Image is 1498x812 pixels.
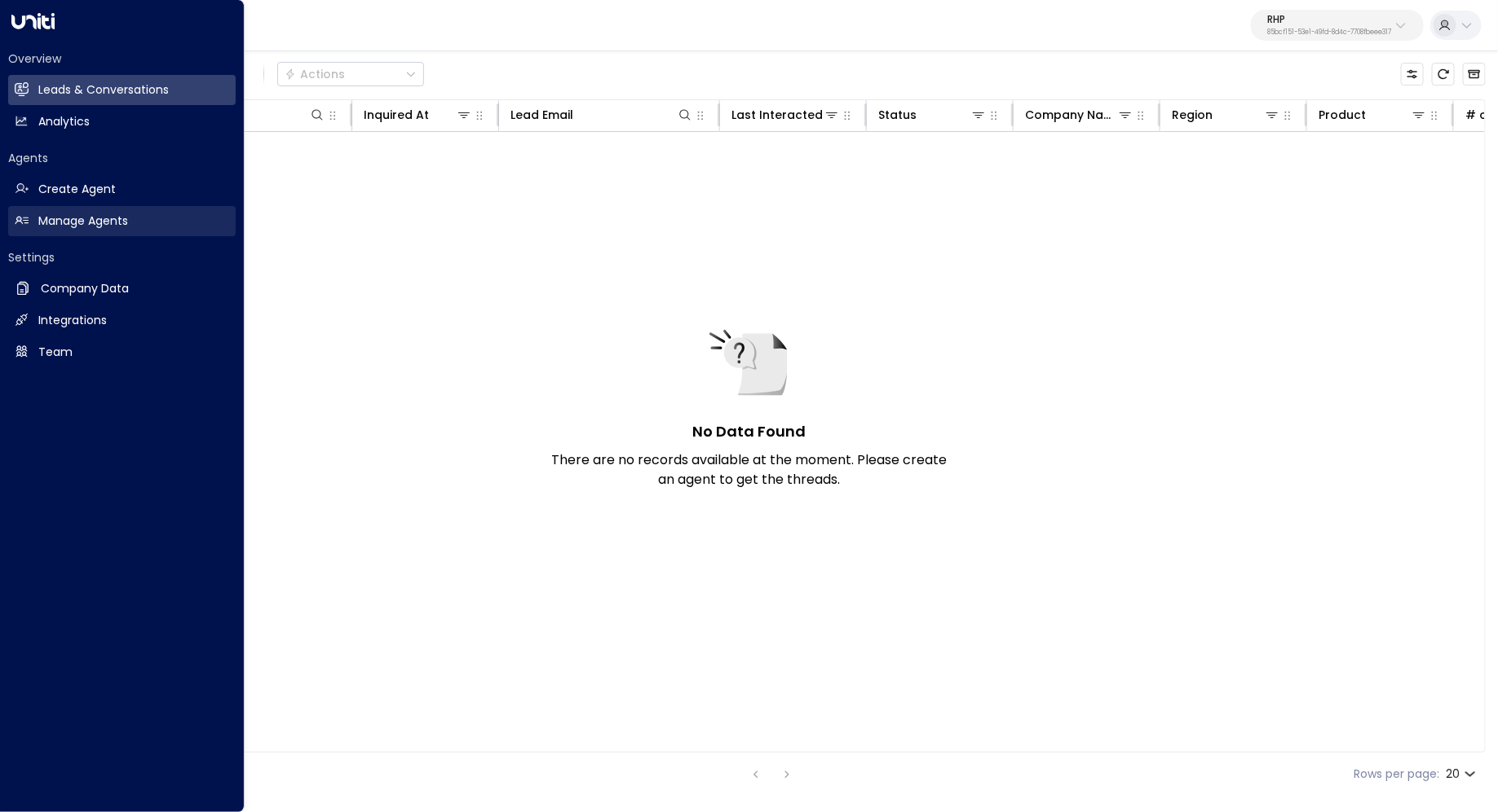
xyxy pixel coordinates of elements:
[1463,63,1486,86] button: Archived Leads
[38,312,107,329] h2: Integrations
[1172,105,1280,125] div: Region
[277,62,424,86] button: Actions
[1401,63,1424,86] button: Customize
[1319,105,1427,125] div: Product
[38,81,169,99] h2: Leads & Conversations
[8,274,236,304] a: Company Data
[8,50,236,67] h2: Overview
[8,150,236,166] h2: Agents
[1267,29,1391,36] p: 85bcf151-53e1-49fd-8d4c-7708fbeee317
[731,105,840,125] div: Last Interacted
[41,280,129,297] h2: Company Data
[285,67,345,81] div: Actions
[38,113,90,130] h2: Analytics
[546,450,953,489] p: There are no records available at the moment. Please create an agent to get the threads.
[1025,105,1133,125] div: Company Name
[692,420,806,442] h5: No Data Found
[8,249,236,266] h2: Settings
[1172,105,1213,125] div: Region
[1354,766,1439,783] label: Rows per page:
[510,105,573,125] div: Lead Email
[1267,15,1391,24] p: RHP
[8,107,236,137] a: Analytics
[38,344,73,361] h2: Team
[38,213,128,230] h2: Manage Agents
[8,174,236,204] a: Create Agent
[1025,105,1117,125] div: Company Name
[8,75,236,105] a: Leads & Conversations
[1251,10,1424,41] button: RHP85bcf151-53e1-49fd-8d4c-7708fbeee317
[1319,105,1366,125] div: Product
[364,105,472,125] div: Inquired At
[8,337,236,367] a: Team
[8,305,236,336] a: Integrations
[8,206,236,236] a: Manage Agents
[1446,762,1479,786] div: 20
[878,105,917,125] div: Status
[277,62,424,86] div: Button group with a nested menu
[1432,63,1455,86] span: Refresh
[745,764,798,784] nav: pagination navigation
[878,105,987,125] div: Status
[510,105,693,125] div: Lead Email
[38,181,116,198] h2: Create Agent
[364,105,429,125] div: Inquired At
[731,105,823,125] div: Last Interacted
